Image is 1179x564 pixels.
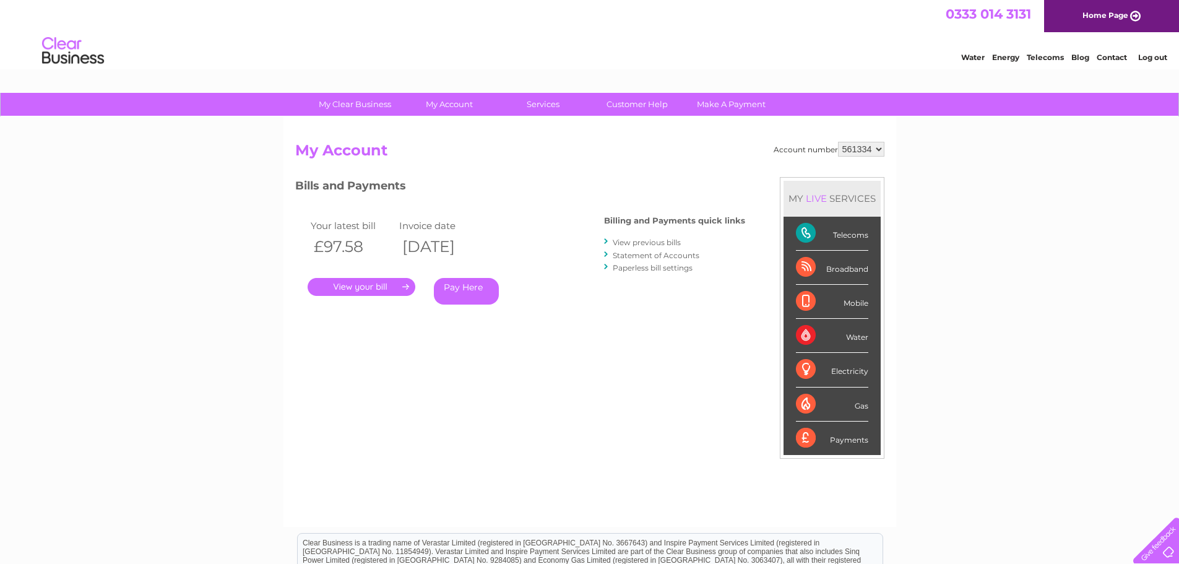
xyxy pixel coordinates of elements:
[680,93,782,116] a: Make A Payment
[796,353,868,387] div: Electricity
[796,285,868,319] div: Mobile
[613,238,681,247] a: View previous bills
[992,53,1019,62] a: Energy
[308,234,397,259] th: £97.58
[308,278,415,296] a: .
[298,7,883,60] div: Clear Business is a trading name of Verastar Limited (registered in [GEOGRAPHIC_DATA] No. 3667643...
[398,93,500,116] a: My Account
[796,217,868,251] div: Telecoms
[434,278,499,305] a: Pay Here
[613,263,693,272] a: Paperless bill settings
[492,93,594,116] a: Services
[41,32,105,70] img: logo.png
[784,181,881,216] div: MY SERVICES
[1027,53,1064,62] a: Telecoms
[304,93,406,116] a: My Clear Business
[796,388,868,422] div: Gas
[1097,53,1127,62] a: Contact
[961,53,985,62] a: Water
[308,217,397,234] td: Your latest bill
[295,177,745,199] h3: Bills and Payments
[396,234,485,259] th: [DATE]
[796,319,868,353] div: Water
[396,217,485,234] td: Invoice date
[803,193,829,204] div: LIVE
[796,251,868,285] div: Broadband
[295,142,884,165] h2: My Account
[604,216,745,225] h4: Billing and Payments quick links
[946,6,1031,22] a: 0333 014 3131
[1138,53,1167,62] a: Log out
[613,251,699,260] a: Statement of Accounts
[774,142,884,157] div: Account number
[796,422,868,455] div: Payments
[1071,53,1089,62] a: Blog
[586,93,688,116] a: Customer Help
